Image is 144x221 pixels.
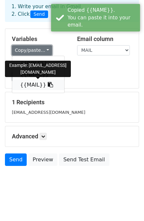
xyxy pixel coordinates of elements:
[7,3,137,18] div: 1. Write your email in Gmail 2. Click
[12,35,67,43] h5: Variables
[111,190,144,221] iframe: Chat Widget
[12,45,52,55] a: Copy/paste...
[12,80,64,90] a: {{MAIL}}
[12,133,132,140] h5: Advanced
[12,99,132,106] h5: 1 Recipients
[5,61,71,77] div: Example: [EMAIL_ADDRESS][DOMAIN_NAME]
[59,153,109,166] a: Send Test Email
[111,190,144,221] div: Tiện ích trò chuyện
[77,35,132,43] h5: Email column
[68,7,137,29] div: Copied {{NAME}}. You can paste it into your email.
[12,110,85,115] small: [EMAIL_ADDRESS][DOMAIN_NAME]
[5,153,27,166] a: Send
[28,153,57,166] a: Preview
[30,10,48,18] span: Send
